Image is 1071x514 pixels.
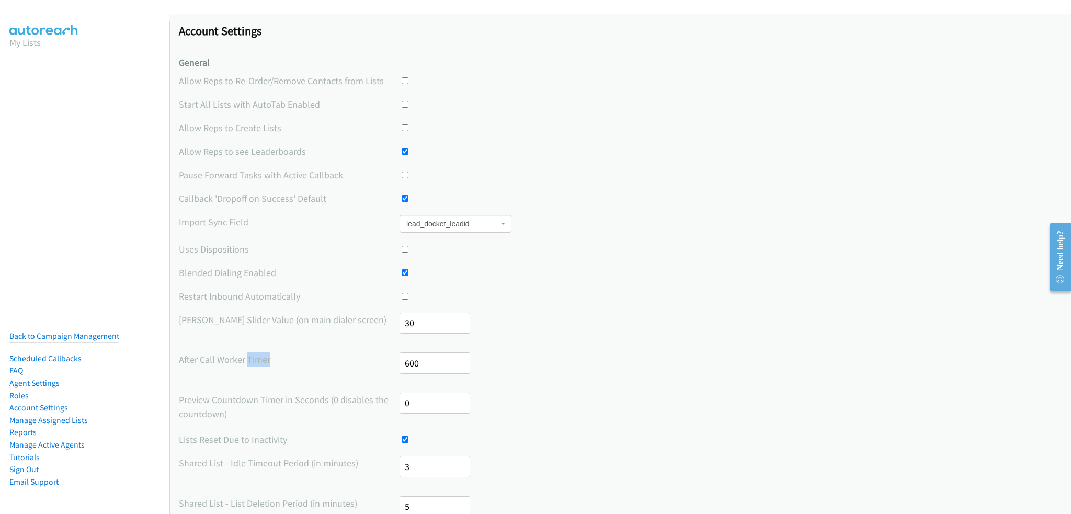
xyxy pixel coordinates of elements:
[179,432,400,447] label: Lists Reset Due to Inactivity
[400,215,511,233] span: lead_docket_leadid
[179,456,1062,487] div: The time period before a list resets or assigned records get redistributed due to an idle dialing...
[179,393,400,421] label: Preview Countdown Timer in Seconds (0 disables the countdown)
[179,121,400,135] label: Allow Reps to Create Lists
[179,215,400,229] label: Import Sync Field
[179,313,400,327] label: [PERSON_NAME] Slider Value (on main dialer screen)
[179,289,400,303] label: Restart Inbound Automatically
[179,168,400,182] label: Pause Forward Tasks with Active Callback
[9,403,68,413] a: Account Settings
[9,464,39,474] a: Sign Out
[9,37,41,49] a: My Lists
[1041,215,1071,299] iframe: Resource Center
[9,427,37,437] a: Reports
[179,144,400,158] label: Allow Reps to see Leaderboards
[9,415,88,425] a: Manage Assigned Lists
[9,365,23,375] a: FAQ
[179,74,400,88] label: Allow Reps to Re-Order/Remove Contacts from Lists
[179,97,400,111] label: Start All Lists with AutoTab Enabled
[9,331,119,341] a: Back to Campaign Management
[9,391,29,401] a: Roles
[179,191,400,205] label: Callback 'Dropoff on Success' Default
[9,440,85,450] a: Manage Active Agents
[179,456,400,470] label: Shared List - Idle Timeout Period (in minutes)
[9,477,59,487] a: Email Support
[179,496,400,510] label: Shared List - List Deletion Period (in minutes)
[9,452,40,462] a: Tutorials
[179,24,1062,38] h1: Account Settings
[406,219,498,229] span: lead_docket_leadid
[179,266,400,280] label: Blended Dialing Enabled
[9,353,82,363] a: Scheduled Callbacks
[179,242,400,256] label: Uses Dispositions
[179,352,400,367] label: After Call Worker Timer
[179,57,1062,69] h4: General
[9,378,60,388] a: Agent Settings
